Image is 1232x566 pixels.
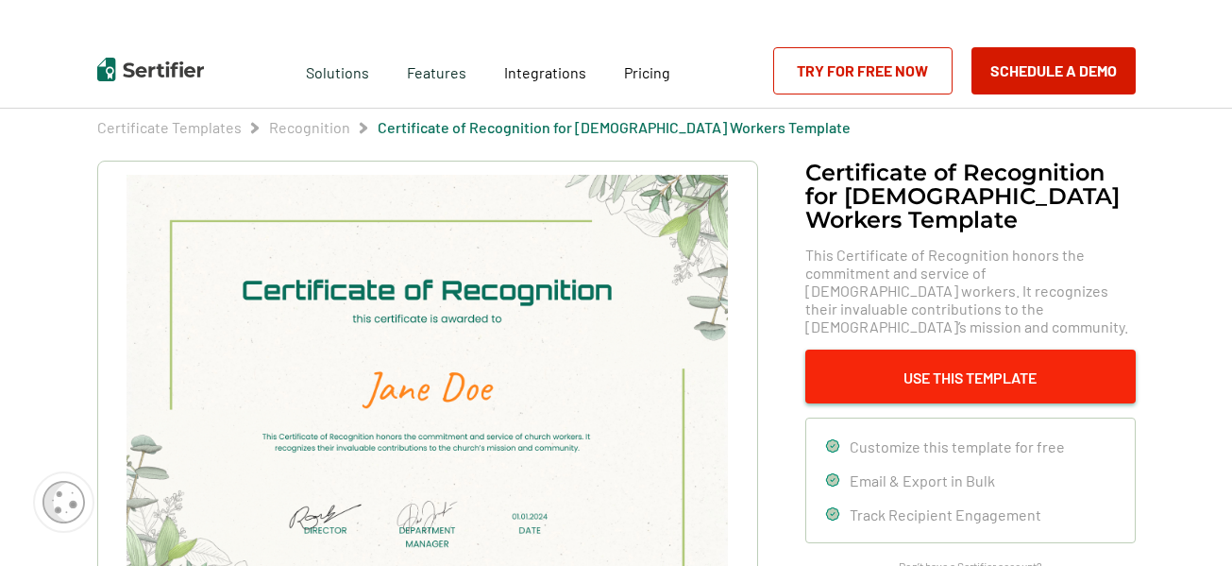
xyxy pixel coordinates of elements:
[306,59,369,82] span: Solutions
[269,118,350,136] a: Recognition
[269,118,350,137] span: Recognition
[378,118,851,136] a: Certificate of Recognition for [DEMOGRAPHIC_DATA] Workers Template
[504,59,586,82] a: Integrations
[805,350,1136,403] button: Use This Template
[624,63,670,81] span: Pricing
[97,118,242,136] a: Certificate Templates
[805,161,1136,232] h1: Certificate of Recognition for [DEMOGRAPHIC_DATA] Workers Template
[97,58,204,81] img: Sertifier | Digital Credentialing Platform
[850,437,1065,455] span: Customize this template for free
[624,59,670,82] a: Pricing
[1138,475,1232,566] iframe: Chat Widget
[97,118,242,137] span: Certificate Templates
[773,47,953,94] a: Try for Free Now
[850,472,995,489] span: Email & Export in Bulk
[407,59,466,82] span: Features
[97,118,851,137] div: Breadcrumb
[504,63,586,81] span: Integrations
[971,47,1136,94] button: Schedule a Demo
[42,481,85,523] img: Cookie Popup Icon
[850,506,1041,523] span: Track Recipient Engagement
[805,246,1136,335] span: This Certificate of Recognition honors the commitment and service of [DEMOGRAPHIC_DATA] workers. ...
[378,118,851,137] span: Certificate of Recognition for [DEMOGRAPHIC_DATA] Workers Template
